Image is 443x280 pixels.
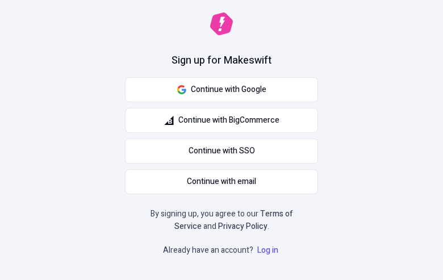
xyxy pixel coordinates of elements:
[255,244,281,256] a: Log in
[172,53,271,68] h1: Sign up for Makeswift
[163,244,281,257] p: Already have an account?
[125,108,318,133] button: Continue with BigCommerce
[191,83,266,96] span: Continue with Google
[147,208,296,233] p: By signing up, you agree to our and .
[125,169,318,194] button: Continue with email
[178,114,279,127] span: Continue with BigCommerce
[125,77,318,102] button: Continue with Google
[174,208,293,232] a: Terms of Service
[187,175,256,188] span: Continue with email
[218,220,268,232] a: Privacy Policy
[125,139,318,164] a: Continue with SSO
